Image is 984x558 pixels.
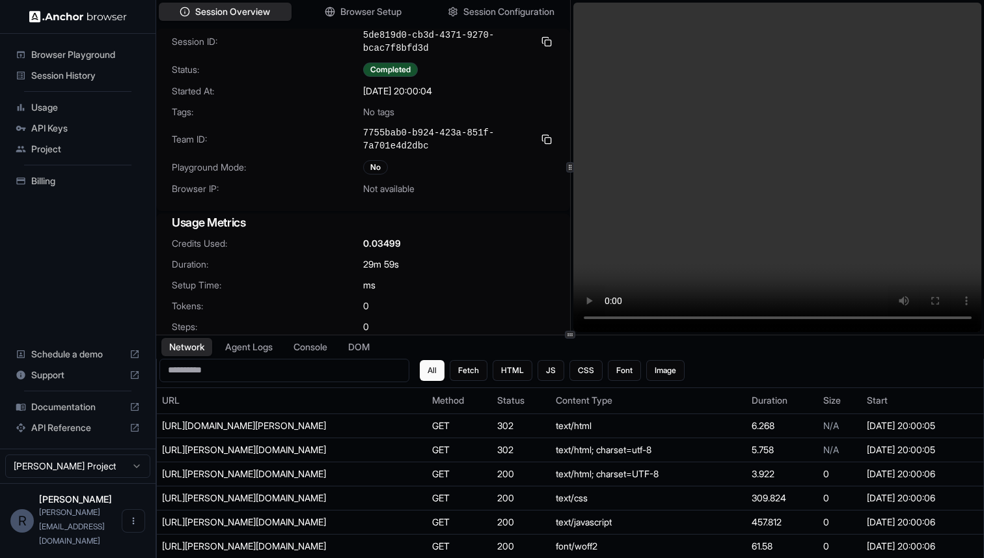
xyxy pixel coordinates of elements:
[363,279,376,292] span: ms
[10,397,145,417] div: Documentation
[10,365,145,385] div: Support
[493,360,532,381] button: HTML
[427,534,493,558] td: GET
[363,29,534,55] span: 5de819d0-cb3d-4371-9270-bcac7f8bfd3d
[162,516,357,529] div: https://sims.plato.so/js/dist/all.js?id=72112aef2a58e921131e13de163481f5
[450,360,487,381] button: Fetch
[363,320,369,333] span: 0
[492,462,551,486] td: 200
[31,174,140,188] span: Billing
[195,5,270,18] span: Session Overview
[818,510,862,534] td: 0
[427,413,493,438] td: GET
[162,443,357,456] div: https://sims.plato.so/
[463,5,554,18] span: Session Configuration
[427,462,493,486] td: GET
[363,126,534,152] span: 7755bab0-b924-423a-851f-7a701e4d2dbc
[363,258,399,271] span: 29m 59s
[340,5,402,18] span: Browser Setup
[492,534,551,558] td: 200
[862,510,983,534] td: [DATE] 20:00:06
[432,394,487,407] div: Method
[823,394,856,407] div: Size
[492,438,551,462] td: 302
[286,338,335,356] button: Console
[497,394,545,407] div: Status
[162,492,357,505] div: https://sims.plato.so/css/dist/all.css?id=850d7cc68e3bdeb8436d71453fb7ea0f
[31,48,140,61] span: Browser Playground
[746,534,818,558] td: 61.58
[363,105,394,119] span: No tags
[162,394,422,407] div: URL
[427,438,493,462] td: GET
[818,462,862,486] td: 0
[172,35,363,48] span: Session ID:
[646,360,685,381] button: Image
[752,394,813,407] div: Duration
[746,438,818,462] td: 5.758
[39,494,112,505] span: Ryan Voigt
[10,417,145,438] div: API Reference
[31,101,140,114] span: Usage
[172,300,363,313] span: Tokens:
[569,360,603,381] button: CSS
[420,360,444,381] button: All
[10,118,145,139] div: API Keys
[172,105,363,119] span: Tags:
[31,69,140,82] span: Session History
[31,400,124,413] span: Documentation
[363,63,418,77] div: Completed
[31,143,140,156] span: Project
[862,486,983,510] td: [DATE] 20:00:06
[172,237,363,250] span: Credits Used:
[551,510,747,534] td: text/javascript
[823,420,839,431] span: N/A
[862,438,983,462] td: [DATE] 20:00:05
[551,486,747,510] td: text/css
[31,421,124,434] span: API Reference
[551,462,747,486] td: text/html; charset=UTF-8
[31,348,124,361] span: Schedule a demo
[538,360,564,381] button: JS
[10,344,145,365] div: Schedule a demo
[492,413,551,438] td: 302
[31,122,140,135] span: API Keys
[867,394,978,407] div: Start
[172,161,363,174] span: Playground Mode:
[340,338,377,356] button: DOM
[862,534,983,558] td: [DATE] 20:00:06
[746,510,818,534] td: 457.812
[862,462,983,486] td: [DATE] 20:00:06
[122,509,145,533] button: Open menu
[172,258,363,271] span: Duration:
[608,360,641,381] button: Font
[363,300,369,313] span: 0
[172,63,363,76] span: Status:
[10,65,145,86] div: Session History
[172,320,363,333] span: Steps:
[10,509,34,533] div: R
[162,540,357,553] div: https://sims.plato.so/css/webfonts/fa-solid-900.woff2
[746,486,818,510] td: 309.824
[162,419,357,432] div: https://7ae1ed94-6315-4b45-a7df-4ada4ec3f521.sims.plato.so/
[551,534,747,558] td: font/woff2
[161,338,212,356] button: Network
[363,85,432,98] span: [DATE] 20:00:04
[823,444,839,455] span: N/A
[818,486,862,510] td: 0
[492,510,551,534] td: 200
[162,467,357,481] div: https://sims.plato.so/login
[862,413,983,438] td: [DATE] 20:00:05
[746,413,818,438] td: 6.268
[172,133,363,146] span: Team ID:
[427,486,493,510] td: GET
[217,338,280,356] button: Agent Logs
[10,97,145,118] div: Usage
[172,182,363,195] span: Browser IP:
[10,44,145,65] div: Browser Playground
[551,413,747,438] td: text/html
[10,139,145,160] div: Project
[10,171,145,191] div: Billing
[746,462,818,486] td: 3.922
[818,534,862,558] td: 0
